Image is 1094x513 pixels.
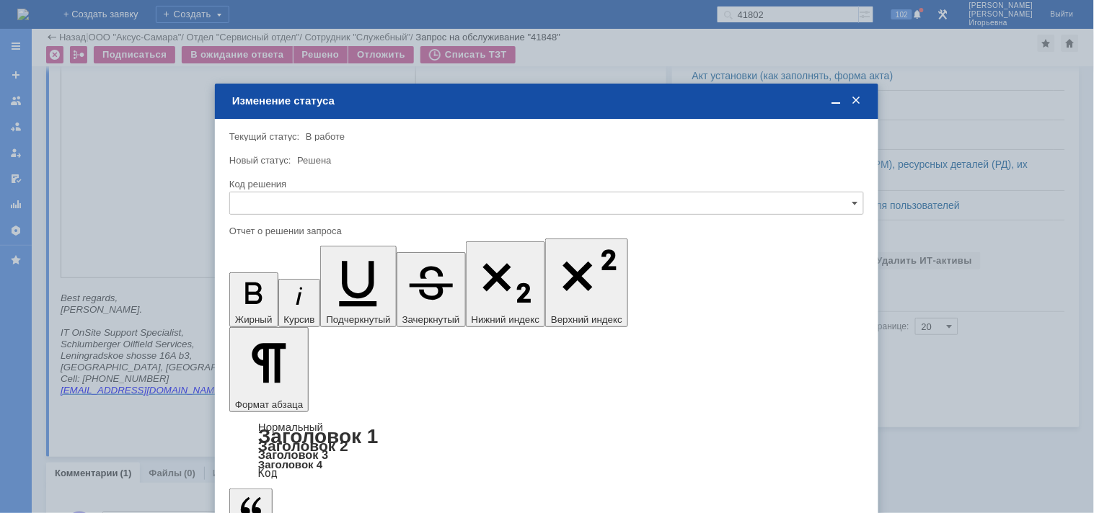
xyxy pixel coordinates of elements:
[229,422,864,478] div: Формат абзаца
[258,467,278,480] a: Код
[278,279,321,327] button: Курсив
[297,155,331,166] span: Решена
[850,94,864,107] span: Закрыть
[829,94,844,107] span: Свернуть (Ctrl + M)
[229,155,291,166] label: Новый статус:
[402,314,460,325] span: Зачеркнутый
[258,458,322,470] a: Заголовок 4
[326,314,390,325] span: Подчеркнутый
[284,314,315,325] span: Курсив
[229,179,861,189] div: Код решения
[229,131,299,142] label: Текущий статус:
[229,272,278,327] button: Жирный
[258,425,379,447] a: Заголовок 1
[466,241,546,327] button: Нижний индекс
[397,252,466,327] button: Зачеркнутый
[258,448,328,461] a: Заголовок 3
[545,238,628,327] button: Верхний индекс
[258,421,323,433] a: Нормальный
[229,327,309,412] button: Формат абзаца
[235,314,273,325] span: Жирный
[258,437,348,454] a: Заголовок 2
[306,131,345,142] span: В работе
[229,226,861,236] div: Отчет о решении запроса
[232,94,864,107] div: Изменение статуса
[320,246,396,327] button: Подчеркнутый
[551,314,622,325] span: Верхний индекс
[235,399,303,410] span: Формат абзаца
[472,314,540,325] span: Нижний индекс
